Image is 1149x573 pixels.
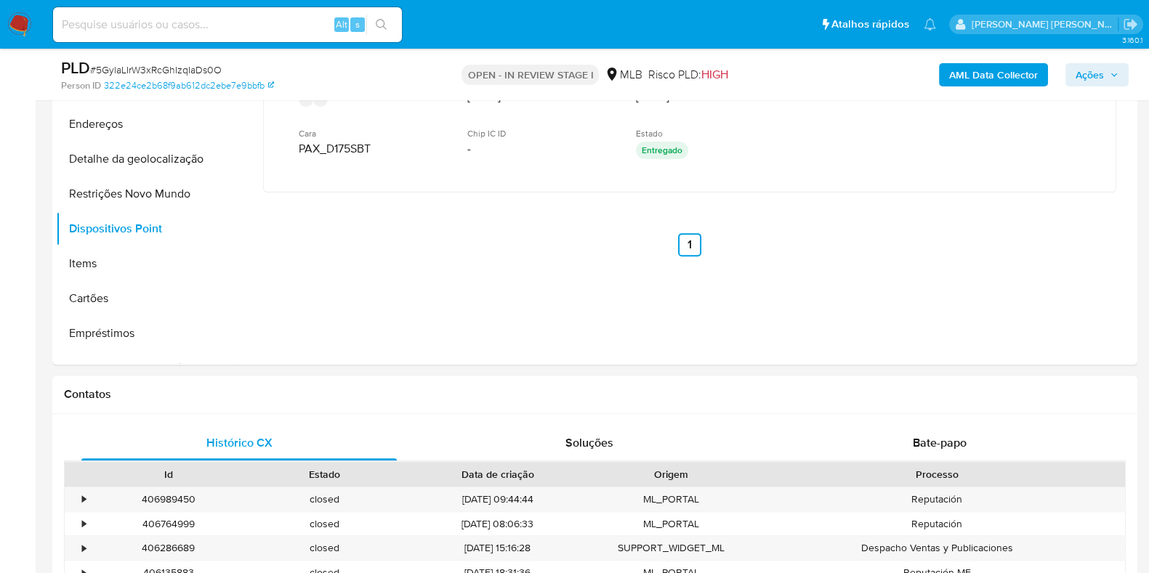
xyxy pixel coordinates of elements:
div: Origem [603,467,739,481]
p: OPEN - IN REVIEW STAGE I [461,65,599,85]
span: Bate-papo [913,434,967,451]
button: Endereços [56,107,238,142]
div: 406764999 [90,512,246,536]
a: Notificações [924,18,936,31]
p: viviane.jdasilva@mercadopago.com.br [972,17,1118,31]
button: AML Data Collector [939,63,1048,86]
div: SUPPORT_WIDGET_ML [593,536,749,560]
button: Restrições Novo Mundo [56,176,238,211]
span: # 5GylaLIrW3xRcGhIzqIaDs0O [90,62,222,77]
div: Reputación [749,512,1125,536]
button: Ações [1065,63,1129,86]
h1: Contatos [64,387,1126,402]
div: • [82,541,86,555]
a: Sair [1123,17,1138,32]
span: Histórico CX [206,434,273,451]
div: MLB [605,67,642,83]
b: AML Data Collector [949,63,1038,86]
b: Person ID [61,79,101,92]
span: 3.160.1 [1121,34,1142,46]
a: 322e24ce2b68f9ab612dc2ebe7e9bbfb [104,79,274,92]
div: • [82,517,86,531]
div: [DATE] 09:44:44 [403,487,593,511]
div: Reputación [749,487,1125,511]
span: Ações [1076,63,1104,86]
span: HIGH [701,66,727,83]
div: ML_PORTAL [593,512,749,536]
div: • [82,492,86,506]
div: Estado [257,467,392,481]
span: Risco PLD: [648,67,727,83]
b: PLD [61,56,90,79]
div: Data de criação [413,467,583,481]
div: closed [246,487,403,511]
div: ML_PORTAL [593,487,749,511]
div: 406989450 [90,487,246,511]
button: search-icon [366,15,396,35]
div: Processo [759,467,1115,481]
button: Dispositivos Point [56,211,238,246]
button: Items [56,246,238,281]
div: closed [246,512,403,536]
div: closed [246,536,403,560]
button: Financiamento de Veículos [56,351,238,386]
div: [DATE] 08:06:33 [403,512,593,536]
div: Id [100,467,236,481]
div: [DATE] 15:16:28 [403,536,593,560]
div: Despacho Ventas y Publicaciones [749,536,1125,560]
button: Empréstimos [56,316,238,351]
button: Cartões [56,281,238,316]
span: Alt [336,17,347,31]
span: Soluções [565,434,613,451]
span: Atalhos rápidos [831,17,909,32]
input: Pesquise usuários ou casos... [53,15,402,34]
div: 406286689 [90,536,246,560]
button: Detalhe da geolocalização [56,142,238,176]
span: s [355,17,360,31]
